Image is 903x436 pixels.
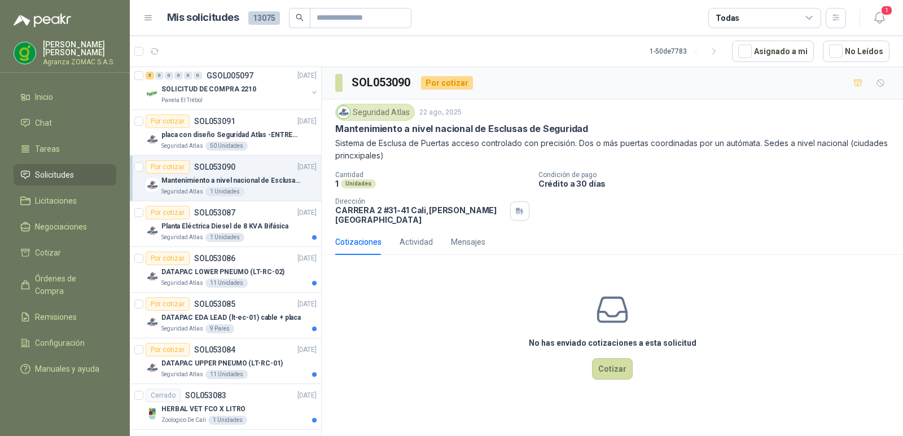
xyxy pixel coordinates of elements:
[335,171,529,179] p: Cantidad
[161,416,206,425] p: Zoologico De Cali
[14,42,36,64] img: Company Logo
[35,169,74,181] span: Solicitudes
[130,110,321,156] a: Por cotizarSOL053091[DATE] Company Logoplaca con diseño Seguridad Atlas -ENTREGA en [GEOGRAPHIC_D...
[35,337,85,349] span: Configuración
[146,315,159,329] img: Company Logo
[161,267,284,278] p: DATAPAC LOWER PNEUMO (LT-RC-02)
[297,345,317,355] p: [DATE]
[35,117,52,129] span: Chat
[297,390,317,401] p: [DATE]
[592,358,633,380] button: Cotizar
[161,370,203,379] p: Seguridad Atlas
[146,160,190,174] div: Por cotizar
[14,138,116,160] a: Tareas
[297,116,317,127] p: [DATE]
[185,391,226,399] p: SOL053083
[35,91,53,103] span: Inicio
[538,171,898,179] p: Condición de pago
[248,11,280,25] span: 13075
[146,343,190,356] div: Por cotizar
[14,332,116,354] a: Configuración
[352,74,412,91] h3: SOL053090
[146,69,319,105] a: 5 0 0 0 0 0 GSOL005097[DATE] Company LogoSOLICITUD DE COMPRA 2210Panela El Trébol
[35,363,99,375] span: Manuales y ayuda
[146,72,154,80] div: 5
[14,242,116,263] a: Cotizar
[35,311,77,323] span: Remisiones
[194,300,235,308] p: SOL053085
[451,236,485,248] div: Mensajes
[297,71,317,81] p: [DATE]
[869,8,889,28] button: 1
[297,299,317,310] p: [DATE]
[14,306,116,328] a: Remisiones
[130,201,321,247] a: Por cotizarSOL053087[DATE] Company LogoPlanta Eléctrica Diesel de 8 KVA BifásicaSeguridad Atlas1 ...
[194,72,202,80] div: 0
[14,164,116,186] a: Solicitudes
[161,175,302,186] p: Mantenimiento a nivel nacional de Esclusas de Seguridad
[716,12,739,24] div: Todas
[165,72,173,80] div: 0
[146,407,159,420] img: Company Logo
[174,72,183,80] div: 0
[35,272,106,297] span: Órdenes de Compra
[161,312,301,323] p: DATAPAC EDA LEAD (lt-ec-01) cable + placa
[35,143,60,155] span: Tareas
[297,253,317,264] p: [DATE]
[161,84,256,95] p: SOLICITUD DE COMPRA 2210
[14,216,116,237] a: Negociaciones
[146,87,159,100] img: Company Logo
[14,358,116,380] a: Manuales y ayuda
[732,41,814,62] button: Asignado a mi
[130,293,321,338] a: Por cotizarSOL053085[DATE] Company LogoDATAPAC EDA LEAD (lt-ec-01) cable + placaSeguridad Atlas9 ...
[161,187,203,196] p: Seguridad Atlas
[297,162,317,173] p: [DATE]
[529,337,696,349] h3: No has enviado cotizaciones a esta solicitud
[194,117,235,125] p: SOL053091
[146,178,159,192] img: Company Logo
[335,205,506,224] p: CARRERA 2 #31-41 Cali , [PERSON_NAME][GEOGRAPHIC_DATA]
[161,96,203,105] p: Panela El Trébol
[297,208,317,218] p: [DATE]
[161,279,203,288] p: Seguridad Atlas
[205,324,234,333] div: 9 Pares
[130,338,321,384] a: Por cotizarSOL053084[DATE] Company LogoDATAPAC UPPER PNEUMO (LT-RC-01)Seguridad Atlas11 Unidades
[335,137,889,162] p: Sistema de Esclusa de Puertas acceso controlado con precisión. Dos o más puertas coordinadas por ...
[35,221,87,233] span: Negociaciones
[14,14,71,27] img: Logo peakr
[335,123,588,135] p: Mantenimiento a nivel nacional de Esclusas de Seguridad
[146,224,159,237] img: Company Logo
[400,236,433,248] div: Actividad
[335,104,415,121] div: Seguridad Atlas
[419,107,462,118] p: 22 ago, 2025
[194,254,235,262] p: SOL053086
[823,41,889,62] button: No Leídos
[146,133,159,146] img: Company Logo
[146,361,159,375] img: Company Logo
[146,252,190,265] div: Por cotizar
[146,297,190,311] div: Por cotizar
[161,324,203,333] p: Seguridad Atlas
[880,5,893,16] span: 1
[538,179,898,188] p: Crédito a 30 días
[146,206,190,219] div: Por cotizar
[184,72,192,80] div: 0
[205,142,248,151] div: 50 Unidades
[146,389,181,402] div: Cerrado
[205,370,248,379] div: 11 Unidades
[205,187,244,196] div: 1 Unidades
[130,156,321,201] a: Por cotizarSOL053090[DATE] Company LogoMantenimiento a nivel nacional de Esclusas de SeguridadSeg...
[341,179,376,188] div: Unidades
[296,14,304,21] span: search
[650,42,723,60] div: 1 - 50 de 7783
[337,106,350,118] img: Company Logo
[335,179,339,188] p: 1
[14,112,116,134] a: Chat
[146,270,159,283] img: Company Logo
[205,279,248,288] div: 11 Unidades
[161,221,288,232] p: Planta Eléctrica Diesel de 8 KVA Bifásica
[35,195,77,207] span: Licitaciones
[194,163,235,171] p: SOL053090
[14,268,116,302] a: Órdenes de Compra
[130,384,321,430] a: CerradoSOL053083[DATE] Company LogoHERBAL VET FCO X LITROZoologico De Cali1 Unidades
